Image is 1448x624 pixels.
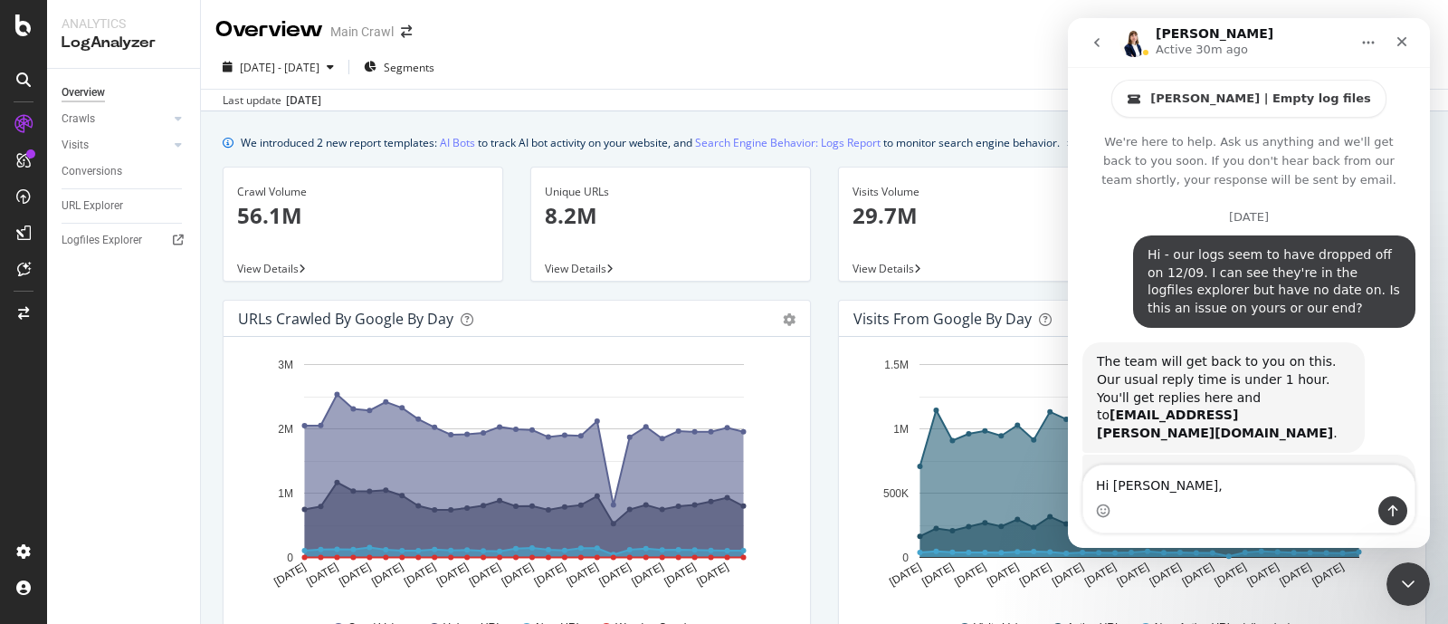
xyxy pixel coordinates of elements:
div: Main Crawl [330,23,394,41]
text: [DATE] [1245,561,1281,589]
div: Visits from Google by day [853,310,1032,328]
a: AI Bots [440,133,475,152]
text: [DATE] [1115,561,1151,589]
text: [DATE] [630,561,666,589]
text: [DATE] [1017,561,1053,589]
div: Unique URLs [545,184,796,200]
text: 2M [278,423,293,436]
div: Visits Volume [853,184,1104,200]
text: [DATE] [919,561,956,589]
div: Analytics [62,14,186,33]
a: Conversions [62,162,187,181]
text: [DATE] [1082,561,1119,589]
span: View Details [545,261,606,276]
text: [DATE] [1148,561,1184,589]
div: Logfiles Explorer [62,231,142,250]
div: gear [783,313,795,326]
div: Crawl Volume [237,184,489,200]
text: [DATE] [662,561,698,589]
text: [DATE] [565,561,601,589]
div: URLs Crawled by Google by day [238,310,453,328]
div: Conversions [62,162,122,181]
text: [DATE] [1277,561,1313,589]
div: Visits [62,136,89,155]
text: 500K [883,487,909,500]
div: arrow-right-arrow-left [401,25,412,38]
text: [DATE] [467,561,503,589]
a: Search Engine Behavior: Logs Report [695,133,881,152]
div: A chart. [853,351,1403,603]
button: close banner [1062,130,1077,156]
button: Segments [357,53,442,82]
text: [DATE] [434,561,471,589]
text: [DATE] [1213,561,1249,589]
a: Visits [62,136,169,155]
text: [DATE] [985,561,1021,589]
text: [DATE] [369,561,405,589]
text: [DATE] [694,561,730,589]
div: Overview [215,14,323,45]
text: [DATE] [1180,561,1216,589]
text: 1M [278,487,293,500]
div: Last update [223,92,321,109]
iframe: Intercom live chat [1068,18,1430,548]
text: [DATE] [1310,561,1346,589]
text: [DATE] [337,561,373,589]
div: [DATE] [286,92,321,109]
text: 0 [287,552,293,564]
button: [DATE] - [DATE] [215,53,341,82]
text: [DATE] [402,561,438,589]
p: 56.1M [237,200,489,231]
div: info banner [223,133,1426,152]
text: [DATE] [532,561,568,589]
span: [DATE] - [DATE] [240,60,319,75]
a: Overview [62,83,187,102]
span: Segments [384,60,434,75]
text: [DATE] [271,561,308,589]
a: Crawls [62,110,169,129]
a: URL Explorer [62,197,187,216]
div: Overview [62,83,105,102]
text: 0 [902,552,909,564]
a: Logfiles Explorer [62,231,187,250]
span: View Details [237,261,299,276]
p: 8.2M [545,200,796,231]
div: Crawls [62,110,95,129]
text: 1M [893,423,909,436]
text: [DATE] [597,561,633,589]
text: [DATE] [500,561,536,589]
text: [DATE] [887,561,923,589]
text: [DATE] [1050,561,1086,589]
text: [DATE] [304,561,340,589]
svg: A chart. [238,351,787,603]
text: [DATE] [952,561,988,589]
p: 29.7M [853,200,1104,231]
div: We introduced 2 new report templates: to track AI bot activity on your website, and to monitor se... [241,133,1060,152]
text: 3M [278,359,293,371]
span: View Details [853,261,914,276]
div: URL Explorer [62,197,123,216]
iframe: Intercom live chat [1386,562,1430,606]
text: 1.5M [884,359,909,371]
div: LogAnalyzer [62,33,186,53]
